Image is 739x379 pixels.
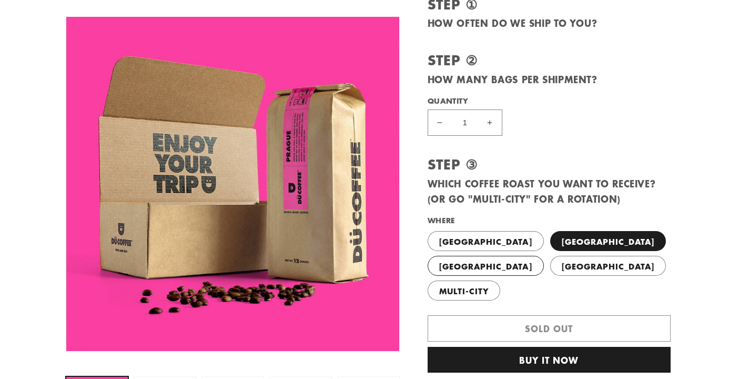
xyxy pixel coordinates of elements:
[428,154,478,174] span: Step ③
[428,50,478,69] span: Step ②
[428,144,673,207] div: Which coffee roast you want to receive? (or go "Multi-City" for a rotation)
[550,256,666,276] label: [GEOGRAPHIC_DATA]
[428,39,673,87] div: How many bags per shipment?
[428,231,544,251] label: [GEOGRAPHIC_DATA]
[428,215,457,226] legend: WHERE
[428,347,671,373] button: Buy it now
[428,256,544,276] label: [GEOGRAPHIC_DATA]
[550,231,666,251] label: [GEOGRAPHIC_DATA]
[428,281,501,301] label: MULTI-CITY
[428,96,632,106] label: Quantity
[428,315,671,341] button: Sold out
